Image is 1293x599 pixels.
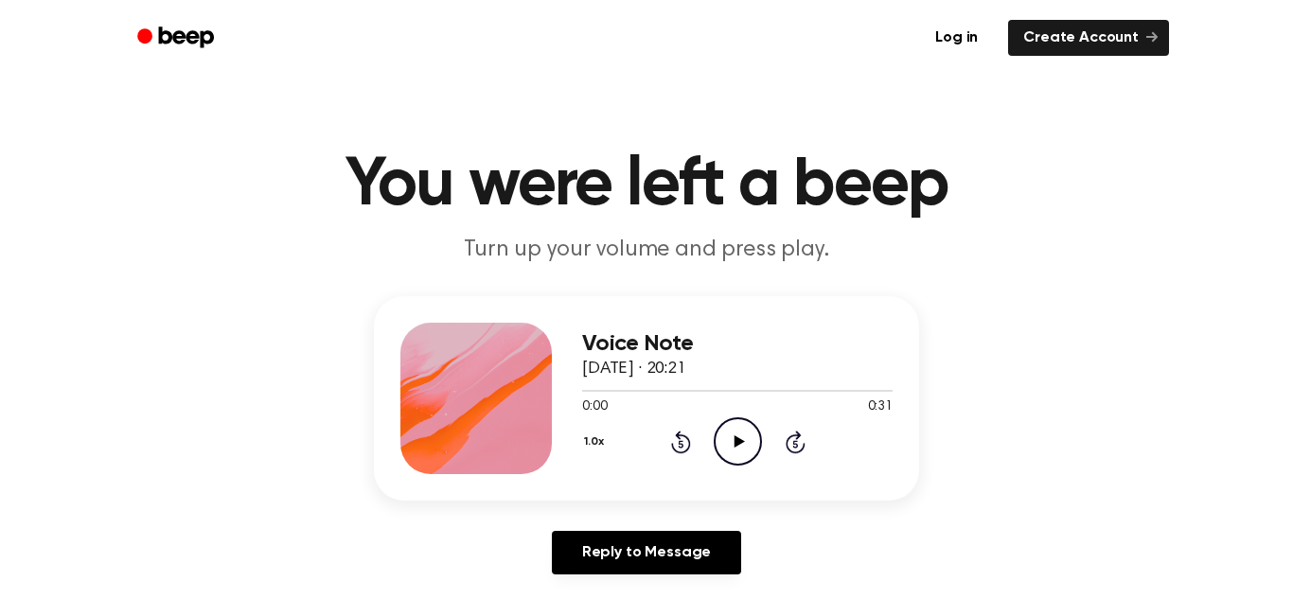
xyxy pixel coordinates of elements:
[582,397,607,417] span: 0:00
[552,531,741,574] a: Reply to Message
[582,426,611,458] button: 1.0x
[582,331,893,357] h3: Voice Note
[582,361,686,378] span: [DATE] · 20:21
[124,20,231,57] a: Beep
[868,397,893,417] span: 0:31
[162,151,1131,220] h1: You were left a beep
[916,16,997,60] a: Log in
[283,235,1010,266] p: Turn up your volume and press play.
[1008,20,1169,56] a: Create Account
